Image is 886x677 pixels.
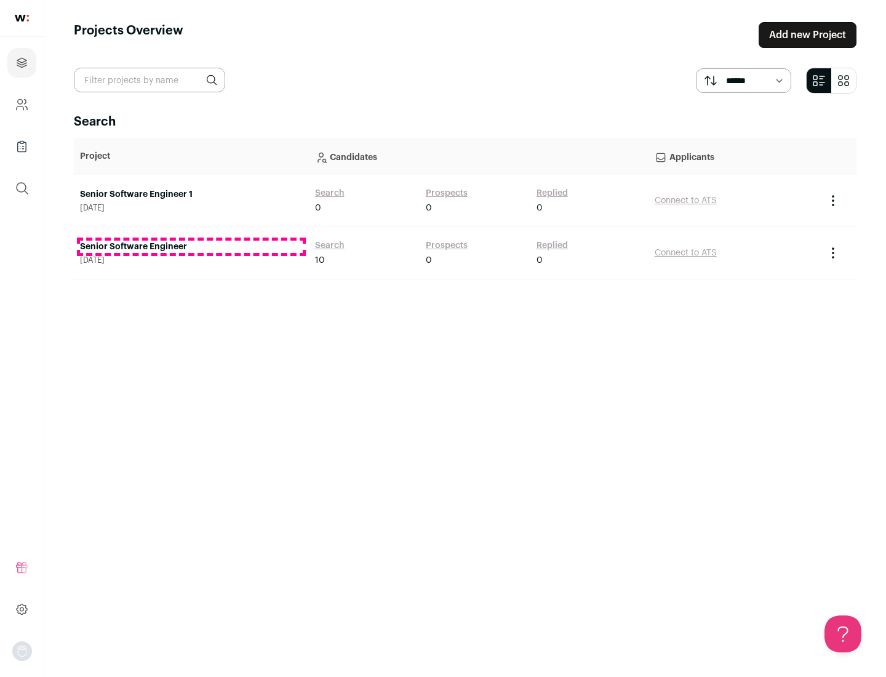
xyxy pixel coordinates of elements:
[80,150,303,162] p: Project
[80,203,303,213] span: [DATE]
[426,239,468,252] a: Prospects
[315,187,345,199] a: Search
[826,246,840,260] button: Project Actions
[655,196,717,205] a: Connect to ATS
[426,254,432,266] span: 0
[7,132,36,161] a: Company Lists
[537,187,568,199] a: Replied
[824,615,861,652] iframe: Help Scout Beacon - Open
[315,239,345,252] a: Search
[537,202,543,214] span: 0
[655,249,717,257] a: Connect to ATS
[426,202,432,214] span: 0
[12,641,32,661] button: Open dropdown
[759,22,856,48] a: Add new Project
[315,254,325,266] span: 10
[80,188,303,201] a: Senior Software Engineer 1
[537,254,543,266] span: 0
[7,90,36,119] a: Company and ATS Settings
[315,144,642,169] p: Candidates
[7,48,36,78] a: Projects
[537,239,568,252] a: Replied
[826,193,840,208] button: Project Actions
[74,113,856,130] h2: Search
[315,202,321,214] span: 0
[80,241,303,253] a: Senior Software Engineer
[15,15,29,22] img: wellfound-shorthand-0d5821cbd27db2630d0214b213865d53afaa358527fdda9d0ea32b1df1b89c2c.svg
[74,68,225,92] input: Filter projects by name
[74,22,183,48] h1: Projects Overview
[80,255,303,265] span: [DATE]
[655,144,813,169] p: Applicants
[12,641,32,661] img: nopic.png
[426,187,468,199] a: Prospects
